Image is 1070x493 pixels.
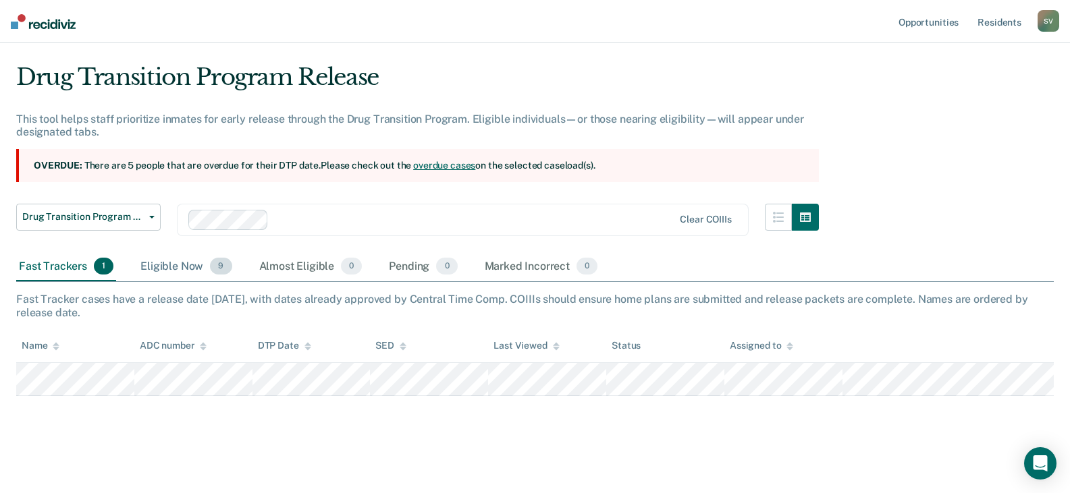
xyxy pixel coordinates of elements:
[11,14,76,29] img: Recidiviz
[386,252,460,282] div: Pending0
[34,160,82,171] strong: Overdue:
[94,258,113,275] span: 1
[577,258,597,275] span: 0
[16,63,819,102] div: Drug Transition Program Release
[210,258,232,275] span: 9
[436,258,457,275] span: 0
[341,258,362,275] span: 0
[257,252,365,282] div: Almost Eligible0
[730,340,793,351] div: Assigned to
[1024,447,1056,480] div: Open Intercom Messenger
[612,340,641,351] div: Status
[22,211,144,223] span: Drug Transition Program Release
[493,340,559,351] div: Last Viewed
[482,252,601,282] div: Marked Incorrect0
[1038,10,1059,32] button: SV
[16,204,161,231] button: Drug Transition Program Release
[140,340,207,351] div: ADC number
[138,252,234,282] div: Eligible Now9
[413,160,475,171] a: overdue cases
[680,214,731,225] div: Clear COIIIs
[258,340,311,351] div: DTP Date
[375,340,406,351] div: SED
[16,113,819,138] div: This tool helps staff prioritize inmates for early release through the Drug Transition Program. E...
[16,252,116,282] div: Fast Trackers1
[16,293,1054,318] div: Fast Tracker cases have a release date [DATE], with dates already approved by Central Time Comp. ...
[22,340,59,351] div: Name
[16,149,819,182] section: There are 5 people that are overdue for their DTP date. Please check out the on the selected case...
[1038,10,1059,32] div: S V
